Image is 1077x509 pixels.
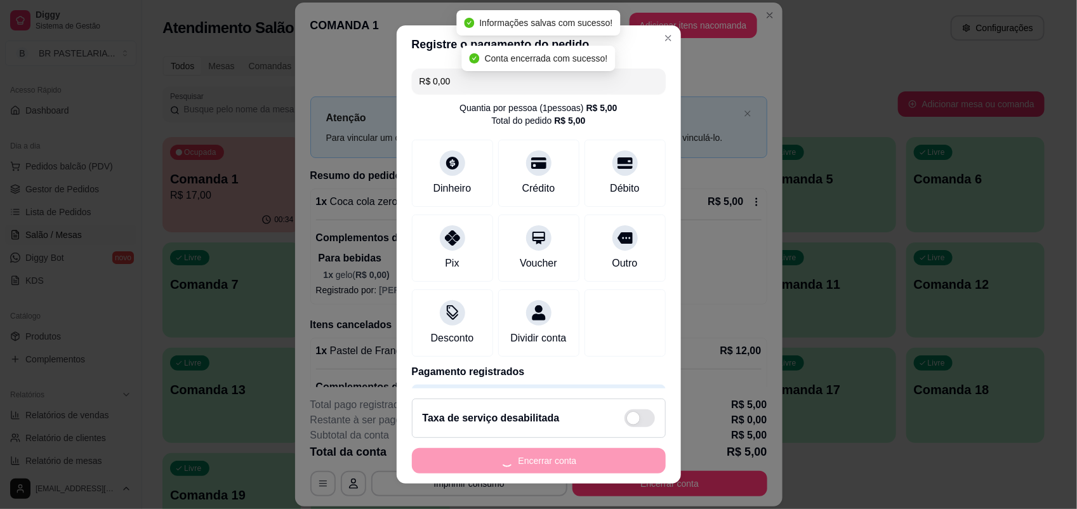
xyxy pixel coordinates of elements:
[479,18,612,28] span: Informações salvas com sucesso!
[610,181,639,196] div: Débito
[397,25,681,63] header: Registre o pagamento do pedido
[510,331,566,346] div: Dividir conta
[586,102,618,114] div: R$ 5,00
[554,114,585,127] div: R$ 5,00
[658,28,678,48] button: Close
[412,364,666,380] p: Pagamento registrados
[520,256,557,271] div: Voucher
[491,114,585,127] div: Total do pedido
[485,53,608,63] span: Conta encerrada com sucesso!
[433,181,472,196] div: Dinheiro
[522,181,555,196] div: Crédito
[420,69,658,94] input: Ex.: hambúrguer de cordeiro
[431,331,474,346] div: Desconto
[464,18,474,28] span: check-circle
[459,102,617,114] div: Quantia por pessoa ( 1 pessoas)
[423,411,560,426] h2: Taxa de serviço desabilitada
[445,256,459,271] div: Pix
[612,256,637,271] div: Outro
[470,53,480,63] span: check-circle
